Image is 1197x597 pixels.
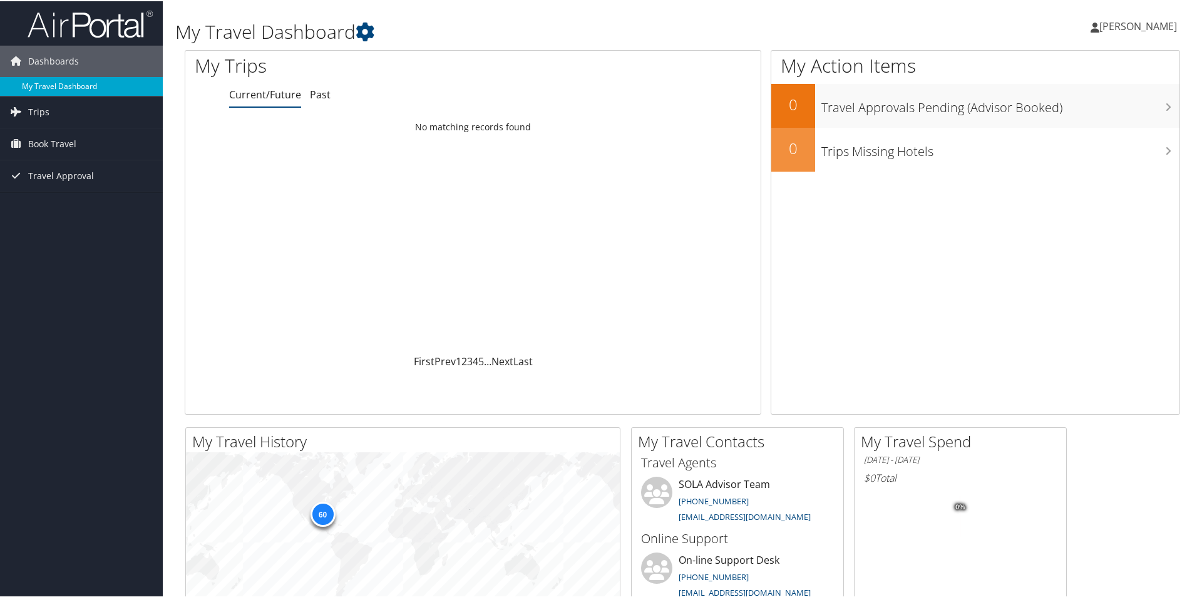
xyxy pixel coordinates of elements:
span: [PERSON_NAME] [1099,18,1177,32]
a: 2 [461,353,467,367]
a: [PERSON_NAME] [1091,6,1189,44]
a: Next [491,353,513,367]
h6: [DATE] - [DATE] [864,453,1057,465]
a: Last [513,353,533,367]
h2: My Travel History [192,430,620,451]
h3: Travel Agents [641,453,834,470]
tspan: 0% [955,502,965,510]
a: [EMAIL_ADDRESS][DOMAIN_NAME] [679,586,811,597]
span: Dashboards [28,44,79,76]
span: Travel Approval [28,159,94,190]
h2: My Travel Contacts [638,430,843,451]
h2: My Travel Spend [861,430,1066,451]
img: airportal-logo.png [28,8,153,38]
span: $0 [864,470,875,484]
a: Prev [434,353,456,367]
h1: My Action Items [771,51,1179,78]
td: No matching records found [185,115,761,137]
a: Current/Future [229,86,301,100]
div: 60 [310,501,335,526]
h3: Trips Missing Hotels [821,135,1179,159]
h2: 0 [771,93,815,114]
h1: My Trips [195,51,511,78]
h3: Travel Approvals Pending (Advisor Booked) [821,91,1179,115]
a: Past [310,86,331,100]
h6: Total [864,470,1057,484]
a: 3 [467,353,473,367]
a: 0Trips Missing Hotels [771,127,1179,170]
a: 0Travel Approvals Pending (Advisor Booked) [771,83,1179,127]
a: [PHONE_NUMBER] [679,494,749,506]
a: First [414,353,434,367]
span: Book Travel [28,127,76,158]
a: 5 [478,353,484,367]
a: 1 [456,353,461,367]
a: [PHONE_NUMBER] [679,570,749,581]
a: 4 [473,353,478,367]
h1: My Travel Dashboard [175,18,851,44]
a: [EMAIL_ADDRESS][DOMAIN_NAME] [679,510,811,521]
h3: Online Support [641,529,834,546]
span: Trips [28,95,49,127]
h2: 0 [771,137,815,158]
span: … [484,353,491,367]
li: SOLA Advisor Team [635,475,840,527]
